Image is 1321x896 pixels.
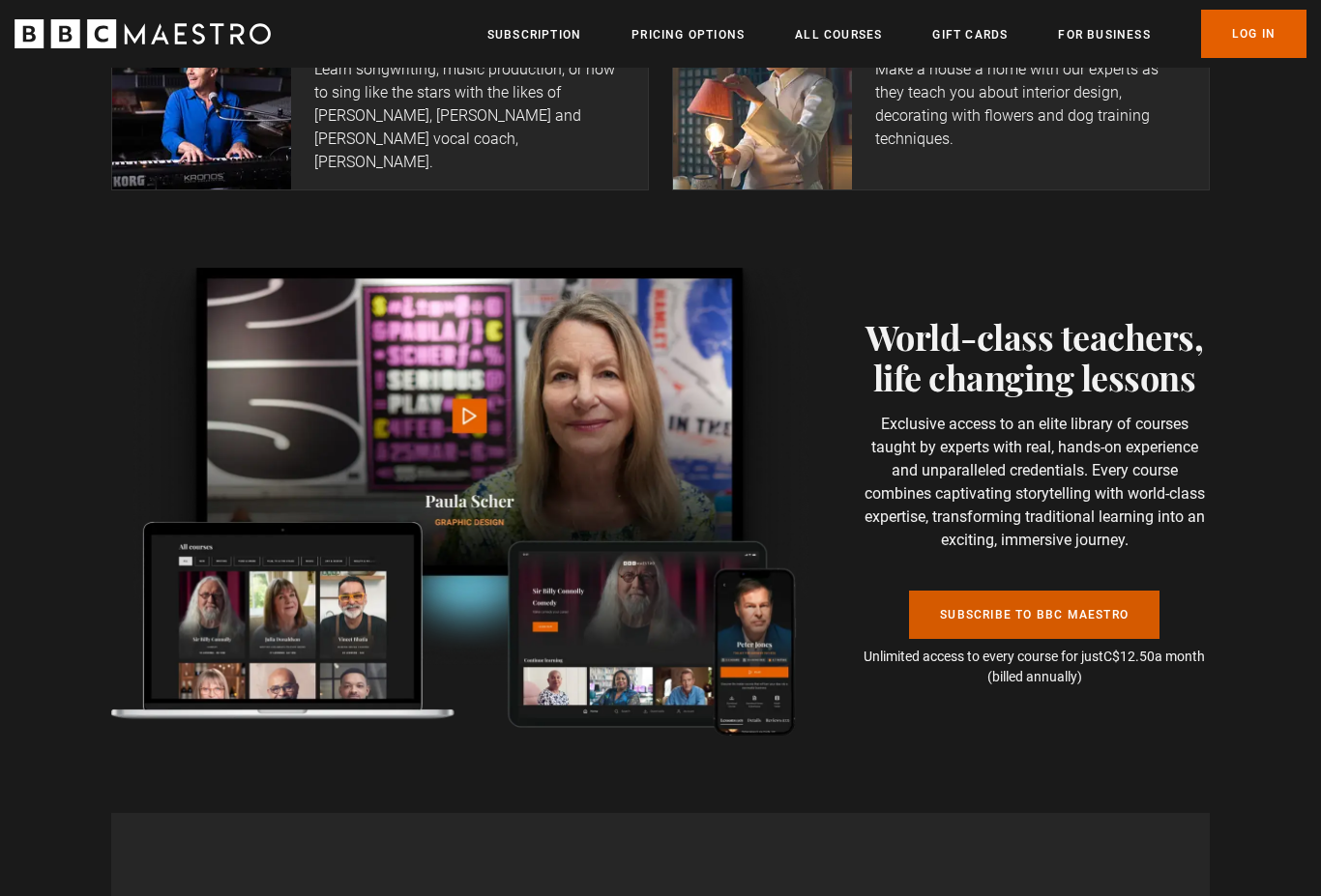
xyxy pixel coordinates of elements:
a: For business [1058,25,1150,44]
a: Pricing Options [631,25,745,44]
span: C$12.50 [1103,650,1155,665]
p: Exclusive access to an elite library of courses taught by experts with real, hands-on experience ... [859,414,1210,553]
h2: World-class teachers, life changing lessons [859,317,1210,398]
p: Learn songwriting, music production, or how to sing like the stars with the likes of [PERSON_NAME... [314,59,625,175]
p: Make a house a home with our experts as they teach you about interior design, decorating with flo... [875,59,1186,152]
a: Subscribe to BBC Maestro [909,592,1160,640]
a: Gift Cards [932,25,1008,44]
a: All Courses [795,25,882,44]
a: Log In [1201,10,1306,58]
nav: Primary [487,10,1306,58]
a: Subscription [487,25,581,44]
p: Unlimited access to every course for just a month (billed annually) [859,648,1210,688]
svg: BBC Maestro [15,19,271,48]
